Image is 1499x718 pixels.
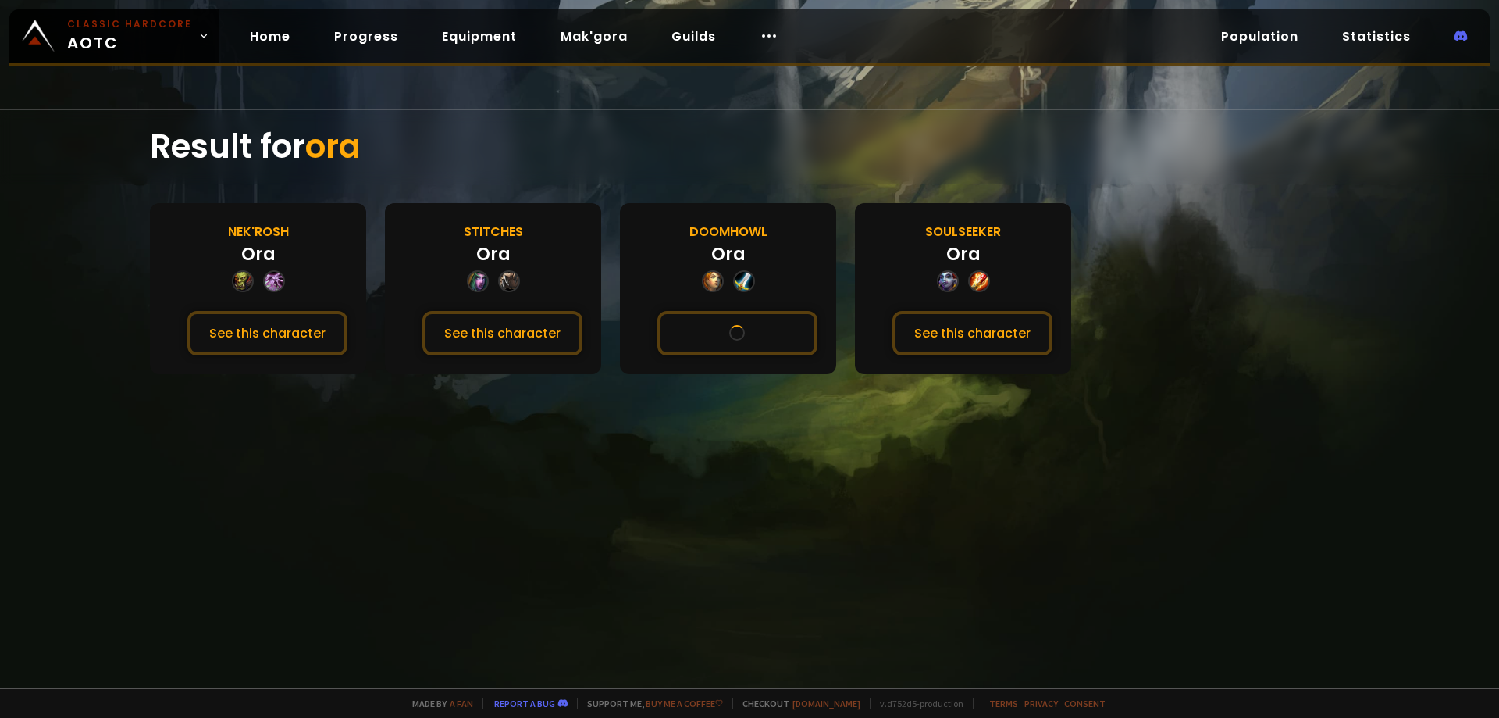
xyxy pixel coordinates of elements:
a: Home [237,20,303,52]
a: Privacy [1024,698,1058,709]
a: Population [1209,20,1311,52]
a: a fan [450,698,473,709]
div: Soulseeker [925,222,1001,241]
a: Equipment [429,20,529,52]
span: ora [305,123,361,170]
div: Ora [711,241,746,267]
div: Ora [241,241,276,267]
a: [DOMAIN_NAME] [792,698,860,709]
span: AOTC [67,17,192,55]
div: Nek'Rosh [228,222,289,241]
a: Statistics [1330,20,1423,52]
span: Support me, [577,698,723,709]
div: Ora [476,241,511,267]
span: Checkout [732,698,860,709]
span: Made by [403,698,473,709]
button: See this character [422,311,582,355]
div: Result for [150,110,1349,184]
span: v. d752d5 - production [870,698,963,709]
button: See this character [187,311,347,355]
a: Terms [989,698,1018,709]
a: Guilds [659,20,728,52]
a: Progress [322,20,411,52]
button: See this character [657,311,817,355]
button: See this character [892,311,1052,355]
a: Buy me a coffee [646,698,723,709]
a: Report a bug [494,698,555,709]
a: Mak'gora [548,20,640,52]
a: Classic HardcoreAOTC [9,9,219,63]
div: Doomhowl [689,222,767,241]
div: Ora [946,241,981,267]
small: Classic Hardcore [67,17,192,31]
div: Stitches [464,222,523,241]
a: Consent [1064,698,1106,709]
